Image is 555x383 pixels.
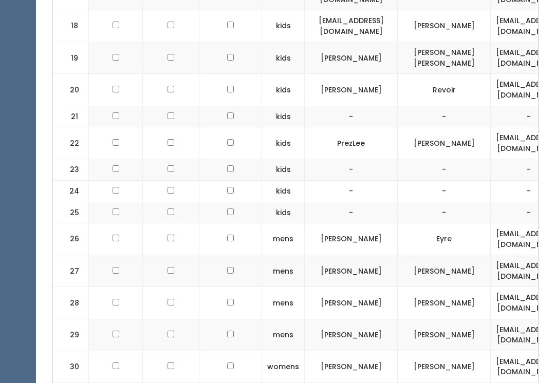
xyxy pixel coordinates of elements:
td: 28 [53,287,89,319]
td: kids [262,159,305,181]
td: 24 [53,180,89,202]
td: kids [262,180,305,202]
td: kids [262,74,305,106]
td: [EMAIL_ADDRESS][DOMAIN_NAME] [305,10,398,42]
td: kids [262,10,305,42]
td: 18 [53,10,89,42]
td: [PERSON_NAME] [398,255,491,287]
td: 23 [53,159,89,181]
td: - [398,106,491,127]
td: [PERSON_NAME] [398,10,491,42]
td: mens [262,223,305,255]
td: 27 [53,255,89,287]
td: - [305,159,398,181]
td: kids [262,42,305,74]
td: 20 [53,74,89,106]
td: 29 [53,319,89,351]
td: [PERSON_NAME] [398,351,491,382]
td: - [305,106,398,127]
td: kids [262,127,305,159]
td: - [305,202,398,223]
td: womens [262,351,305,382]
td: 22 [53,127,89,159]
td: [PERSON_NAME] [305,255,398,287]
td: - [398,202,491,223]
td: [PERSON_NAME] [305,42,398,74]
td: Eyre [398,223,491,255]
td: [PERSON_NAME] [398,127,491,159]
td: - [398,159,491,181]
td: kids [262,202,305,223]
td: 19 [53,42,89,74]
td: [PERSON_NAME] [305,74,398,106]
td: PrezLee [305,127,398,159]
td: 25 [53,202,89,223]
td: [PERSON_NAME] [305,319,398,351]
td: 21 [53,106,89,127]
td: 30 [53,351,89,382]
td: mens [262,287,305,319]
td: - [305,180,398,202]
td: [PERSON_NAME] [398,319,491,351]
td: mens [262,255,305,287]
td: [PERSON_NAME] [305,223,398,255]
td: 26 [53,223,89,255]
td: [PERSON_NAME] [305,287,398,319]
td: mens [262,319,305,351]
td: [PERSON_NAME] [PERSON_NAME] [398,42,491,74]
td: - [398,180,491,202]
td: [PERSON_NAME] [398,287,491,319]
td: kids [262,106,305,127]
td: Revoir [398,74,491,106]
td: [PERSON_NAME] [305,351,398,382]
